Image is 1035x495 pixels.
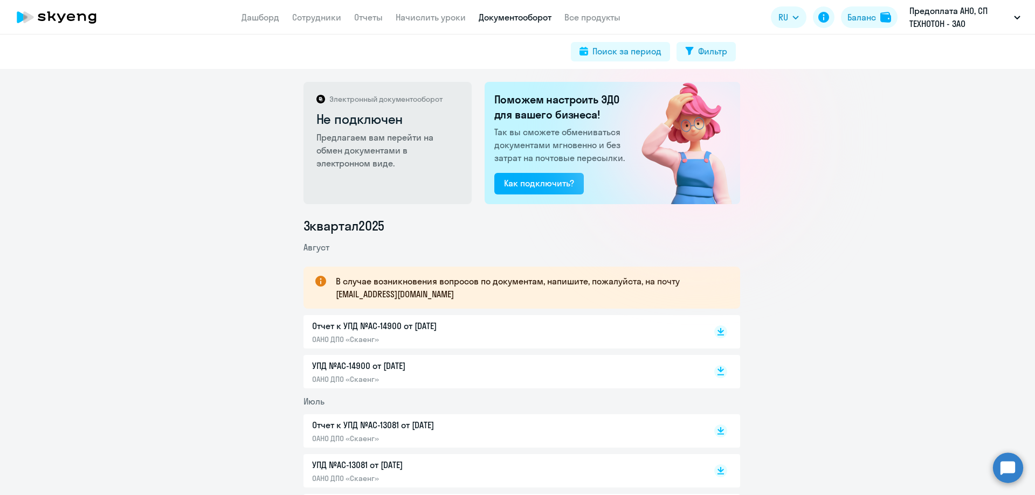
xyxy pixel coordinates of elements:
[504,177,574,190] div: Как подключить?
[312,359,539,372] p: УПД №AC-14900 от [DATE]
[312,334,539,344] p: ОАНО ДПО «Скаенг»
[909,4,1010,30] p: Предоплата АНО, СП ТЕХНОТОН - ЗАО
[396,12,466,23] a: Начислить уроки
[771,6,806,28] button: RU
[312,319,539,332] p: Отчет к УПД №AC-14900 от [DATE]
[494,126,628,164] p: Так вы сможете обмениваться документами мгновенно и без затрат на почтовые пересылки.
[312,374,539,384] p: ОАНО ДПО «Скаенг»
[841,6,898,28] button: Балансbalance
[312,458,692,483] a: УПД №AC-13081 от [DATE]ОАНО ДПО «Скаенг»
[564,12,620,23] a: Все продукты
[312,458,539,471] p: УПД №AC-13081 от [DATE]
[312,419,539,431] p: Отчет к УПД №AC-13081 от [DATE]
[494,92,628,122] h2: Поможем настроить ЭДО для вашего бизнеса!
[354,12,383,23] a: Отчеты
[316,131,460,170] p: Предлагаем вам перейти на обмен документами в электронном виде.
[904,4,1026,30] button: Предоплата АНО, СП ТЕХНОТОН - ЗАО
[241,12,279,23] a: Дашборд
[312,419,692,443] a: Отчет к УПД №AC-13081 от [DATE]ОАНО ДПО «Скаенг»
[571,42,670,61] button: Поиск за период
[494,173,584,194] button: Как подключить?
[312,319,692,344] a: Отчет к УПД №AC-14900 от [DATE]ОАНО ДПО «Скаенг»
[619,82,740,204] img: not_connected
[336,275,721,301] p: В случае возникновения вопросов по документам, напишите, пожалуйста, на почту [EMAIL_ADDRESS][DOM...
[303,242,329,253] span: Август
[312,434,539,443] p: ОАНО ДПО «Скаенг»
[698,45,727,58] div: Фильтр
[592,45,661,58] div: Поиск за период
[312,473,539,483] p: ОАНО ДПО «Скаенг»
[677,42,736,61] button: Фильтр
[292,12,341,23] a: Сотрудники
[778,11,788,24] span: RU
[847,11,876,24] div: Баланс
[316,110,460,128] h2: Не подключен
[312,359,692,384] a: УПД №AC-14900 от [DATE]ОАНО ДПО «Скаенг»
[880,12,891,23] img: balance
[303,396,325,407] span: Июль
[303,217,740,234] li: 3 квартал 2025
[329,94,443,104] p: Электронный документооборот
[479,12,551,23] a: Документооборот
